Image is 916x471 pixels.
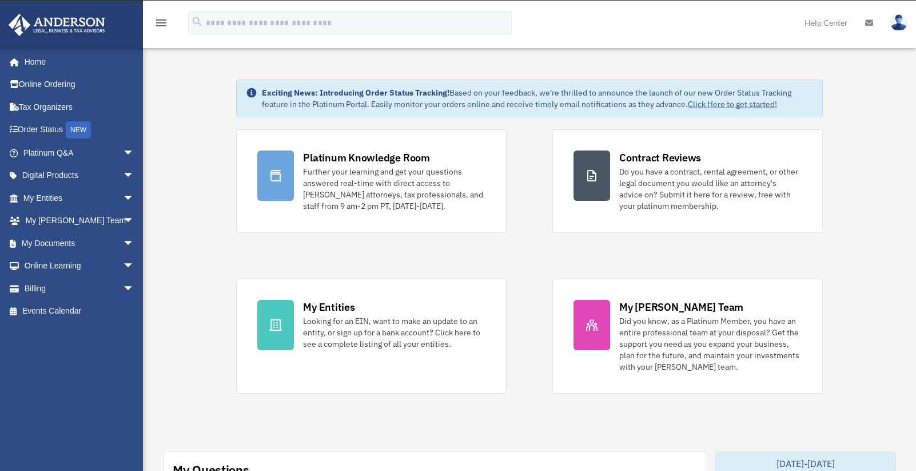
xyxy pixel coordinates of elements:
[303,151,430,165] div: Platinum Knowledge Room
[123,164,146,188] span: arrow_drop_down
[154,16,168,30] i: menu
[123,255,146,278] span: arrow_drop_down
[123,232,146,255] span: arrow_drop_down
[8,73,152,96] a: Online Ordering
[890,14,907,31] img: User Pic
[303,315,485,350] div: Looking for an EIN, want to make an update to an entity, or sign up for a bank account? Click her...
[619,151,701,165] div: Contract Reviews
[262,88,449,98] strong: Exciting News: Introducing Order Status Tracking!
[8,141,152,164] a: Platinum Q&Aarrow_drop_down
[236,129,507,233] a: Platinum Knowledge Room Further your learning and get your questions answered real-time with dire...
[552,279,823,394] a: My [PERSON_NAME] Team Did you know, as a Platinum Member, you have an entire professional team at...
[8,96,152,118] a: Tax Organizers
[191,15,204,28] i: search
[8,255,152,278] a: Online Learningarrow_drop_down
[688,99,777,109] a: Click Here to get started!
[66,121,91,138] div: NEW
[8,118,152,142] a: Order StatusNEW
[552,129,823,233] a: Contract Reviews Do you have a contract, rental agreement, or other legal document you would like...
[5,14,109,36] img: Anderson Advisors Platinum Portal
[8,187,152,209] a: My Entitiesarrow_drop_down
[8,164,152,187] a: Digital Productsarrow_drop_down
[303,300,355,314] div: My Entities
[262,87,813,110] div: Based on your feedback, we're thrilled to announce the launch of our new Order Status Tracking fe...
[8,50,146,73] a: Home
[123,209,146,233] span: arrow_drop_down
[303,166,485,212] div: Further your learning and get your questions answered real-time with direct access to [PERSON_NAM...
[236,279,507,394] a: My Entities Looking for an EIN, want to make an update to an entity, or sign up for a bank accoun...
[123,141,146,165] span: arrow_drop_down
[154,20,168,30] a: menu
[123,187,146,210] span: arrow_drop_down
[8,300,152,323] a: Events Calendar
[8,232,152,255] a: My Documentsarrow_drop_down
[619,166,802,212] div: Do you have a contract, rental agreement, or other legal document you would like an attorney's ad...
[8,209,152,232] a: My [PERSON_NAME] Teamarrow_drop_down
[123,277,146,300] span: arrow_drop_down
[619,315,802,373] div: Did you know, as a Platinum Member, you have an entire professional team at your disposal? Get th...
[8,277,152,300] a: Billingarrow_drop_down
[619,300,743,314] div: My [PERSON_NAME] Team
